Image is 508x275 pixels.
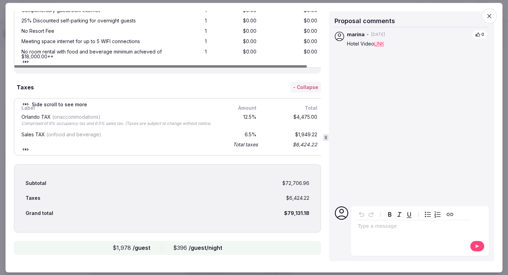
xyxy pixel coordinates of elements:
div: Subtotal [26,180,46,187]
div: $1,949.22 [263,131,319,139]
div: 1 [175,38,208,45]
span: (on food and beverage ) [46,132,101,138]
button: Create link [445,209,455,219]
div: toggle group [423,209,442,219]
div: No room rental with food and beverage minimum achieved of $18,000.00++ [21,49,168,59]
button: Bold [385,209,395,219]
button: Bulleted list [423,209,433,219]
div: 1 [175,27,208,35]
p: Hotel Video [347,41,487,48]
div: $0.00 [214,38,258,45]
button: Numbered list [433,209,442,219]
div: $0.00 [263,17,319,24]
div: $79,131.18 [284,210,309,217]
div: $0.00 [263,27,319,35]
h3: Taxes [14,83,34,91]
div: 6.5 % [230,131,258,139]
div: $0.00 [214,27,258,35]
div: $0.00 [214,48,258,60]
div: editable markdown [355,220,470,234]
div: Grand total [26,210,53,217]
span: (on accommodations ) [52,114,101,120]
button: Underline [404,209,414,219]
span: Proposal comments [335,17,395,24]
div: $0.00 [263,38,319,45]
div: Complimentary guestroom internet [21,8,168,13]
button: Italic [395,209,404,219]
div: Total taxes [233,141,258,148]
div: $6,424.22 [286,195,309,202]
div: Comprised of 6% occupancy tax and 6.5% sales tax. (Taxes are subject to change without notice. [21,121,223,127]
div: $4,475.00 [263,114,319,128]
div: 1 [175,48,208,60]
span: /guest [133,244,150,251]
div: 25% Discounted self-parking for overnight guests [21,18,168,23]
span: Side scroll to see more [32,101,87,108]
div: $0.00 [263,7,319,14]
div: Total [263,105,319,112]
a: LINK [374,41,384,47]
div: No Resort Fee [21,29,168,33]
div: $0.00 [263,48,319,60]
div: $6,424.22 [263,140,319,150]
div: $0.00 [214,7,258,14]
span: 0 [481,32,484,38]
span: marina [347,31,365,38]
button: - Collapse [290,82,321,93]
div: Amount [214,105,258,112]
div: $72,706.96 [282,180,309,187]
div: Sales TAX [21,132,223,137]
span: [DATE] [371,32,385,38]
div: Orlando TAX [21,115,223,120]
div: 1 [175,17,208,24]
button: 0 [472,30,487,39]
div: 12.5 % [230,114,258,128]
div: $1,978 [113,244,150,252]
div: Meeting space internet for up to 5 WIFI connections [21,39,168,44]
div: $0.00 [214,17,258,24]
div: Taxes [26,195,40,202]
div: $396 [173,244,222,252]
div: Label [20,105,208,112]
span: /guest/night [189,244,222,251]
div: 1 [175,7,208,14]
span: • [367,32,369,38]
